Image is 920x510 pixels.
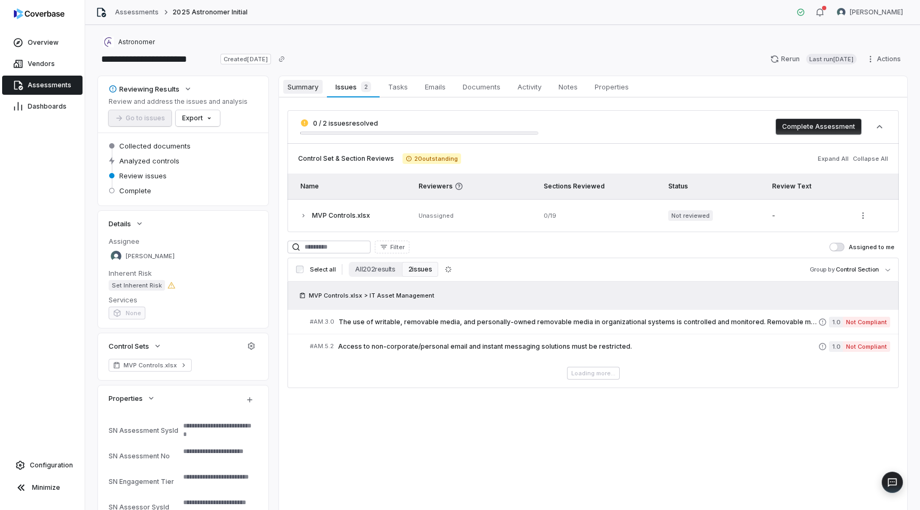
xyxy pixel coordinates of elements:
[829,243,894,251] label: Assigned to me
[119,186,151,195] span: Complete
[109,359,192,372] a: MVP Controls.xlsx
[105,214,147,233] button: Details
[30,461,73,470] span: Configuration
[310,334,890,358] a: #AM.5.2Access to non-corporate/personal email and instant messaging solutions must be restricted....
[806,54,857,64] span: Last run [DATE]
[843,341,890,352] span: Not Compliant
[421,80,450,94] span: Emails
[109,236,258,246] dt: Assignee
[829,243,844,251] button: Assigned to me
[109,280,165,291] span: Set Inherent Risk
[100,32,158,52] button: https://astronomer.io/Astronomer
[312,211,370,219] span: MVP Controls.xlsx
[28,38,59,47] span: Overview
[402,153,461,164] span: 20 outstanding
[109,84,179,94] div: Reviewing Results
[313,119,378,127] span: 0 / 2 issues resolved
[119,156,179,166] span: Analyzed controls
[815,149,852,168] button: Expand All
[863,51,907,67] button: Actions
[776,119,861,135] button: Complete Assessment
[2,54,83,73] a: Vendors
[2,33,83,52] a: Overview
[829,341,843,352] span: 1.0
[418,182,530,191] span: Reviewers
[4,456,80,475] a: Configuration
[850,8,903,17] span: [PERSON_NAME]
[829,317,843,327] span: 1.0
[32,483,60,492] span: Minimize
[772,182,811,190] span: Review Text
[810,266,835,273] span: Group by
[109,295,258,305] dt: Services
[375,241,409,253] button: Filter
[310,310,890,334] a: #AM.3.0The use of writable, removable media, and personally-owned removable media in organization...
[109,478,179,486] div: SN Engagement Tier
[831,4,909,20] button: Sayantan Bhattacherjee avatar[PERSON_NAME]
[109,97,248,106] p: Review and address the issues and analysis
[310,318,334,326] span: # AM.3.0
[109,393,143,403] span: Properties
[843,317,890,327] span: Not Compliant
[115,8,159,17] a: Assessments
[14,9,64,19] img: logo-D7KZi-bG.svg
[118,38,155,46] span: Astronomer
[105,389,159,408] button: Properties
[176,110,220,126] button: Export
[764,51,863,67] button: RerunLast run[DATE]
[402,262,438,277] button: 2 issues
[331,79,375,94] span: Issues
[668,210,713,221] span: Not reviewed
[361,81,371,92] span: 2
[300,182,319,190] span: Name
[124,361,177,369] span: MVP Controls.xlsx
[544,212,556,219] span: 0 / 19
[28,81,71,89] span: Assessments
[111,251,121,261] img: Sayantan Bhattacherjee avatar
[418,212,454,219] span: Unassigned
[28,102,67,111] span: Dashboards
[220,54,270,64] span: Created [DATE]
[109,341,149,351] span: Control Sets
[544,182,605,190] span: Sections Reviewed
[298,154,394,163] span: Control Set & Section Reviews
[338,342,818,351] span: Access to non-corporate/personal email and instant messaging solutions must be restricted.
[109,219,131,228] span: Details
[105,79,195,98] button: Reviewing Results
[772,211,842,220] div: -
[109,426,179,434] div: SN Assessment SysId
[458,80,505,94] span: Documents
[105,336,165,356] button: Control Sets
[339,318,818,326] span: The use of writable, removable media, and personally-owned removable media in organizational syst...
[513,80,546,94] span: Activity
[310,342,334,350] span: # AM.5.2
[668,182,688,190] span: Status
[172,8,248,17] span: 2025 Astronomer Initial
[28,60,55,68] span: Vendors
[310,266,335,274] span: Select all
[119,171,167,180] span: Review issues
[309,291,434,300] span: MVP Controls.xlsx > IT Asset Management
[850,149,891,168] button: Collapse All
[109,452,179,460] div: SN Assessment No
[590,80,633,94] span: Properties
[4,477,80,498] button: Minimize
[2,76,83,95] a: Assessments
[296,266,303,273] input: Select all
[554,80,582,94] span: Notes
[283,80,323,94] span: Summary
[384,80,412,94] span: Tasks
[119,141,191,151] span: Collected documents
[349,262,401,277] button: All 202 results
[837,8,845,17] img: Sayantan Bhattacherjee avatar
[272,50,291,69] button: Copy link
[109,268,258,278] dt: Inherent Risk
[126,252,175,260] span: [PERSON_NAME]
[390,243,405,251] span: Filter
[2,97,83,116] a: Dashboards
